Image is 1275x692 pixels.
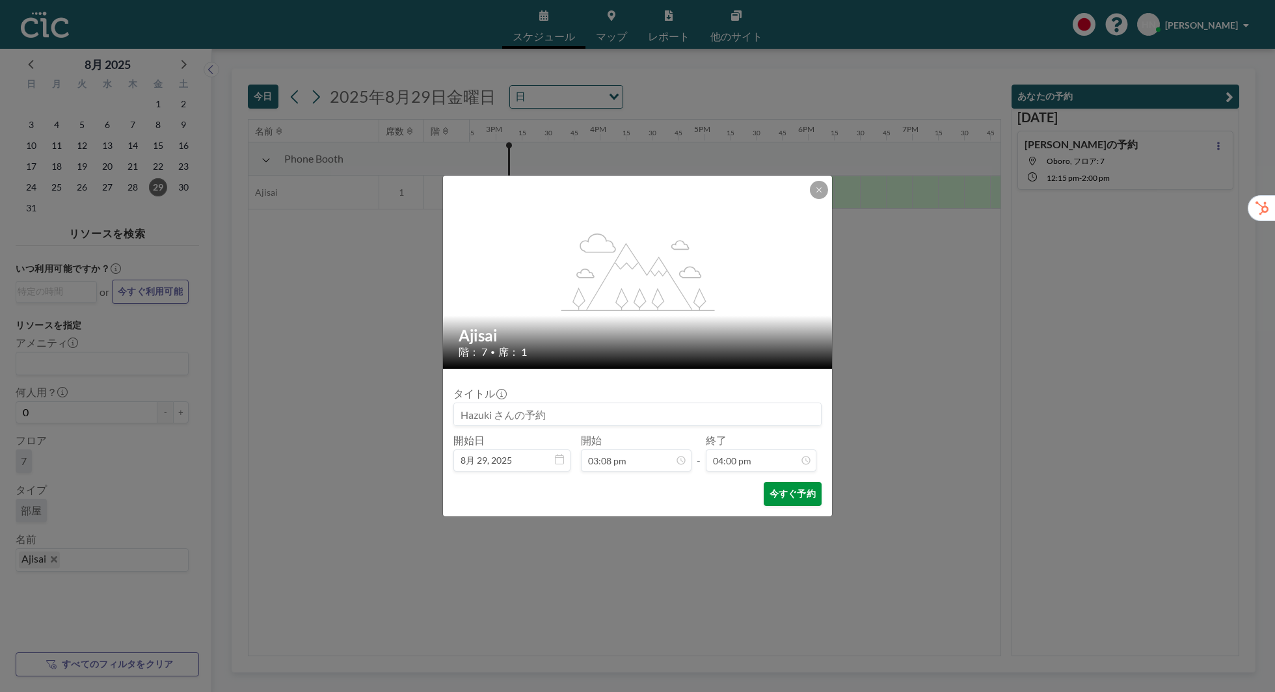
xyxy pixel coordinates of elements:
span: 席： 1 [498,345,527,358]
button: 今すぐ予約 [764,482,822,506]
span: - [697,438,701,467]
label: 開始日 [453,434,485,447]
label: 開始 [581,434,602,447]
input: Hazuki さんの予約 [454,403,821,425]
span: • [490,347,495,357]
span: 階： 7 [459,345,487,358]
label: タイトル [453,387,505,400]
h2: Ajisai [459,326,818,345]
label: 終了 [706,434,727,447]
g: flex-grow: 1.2; [561,232,715,310]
